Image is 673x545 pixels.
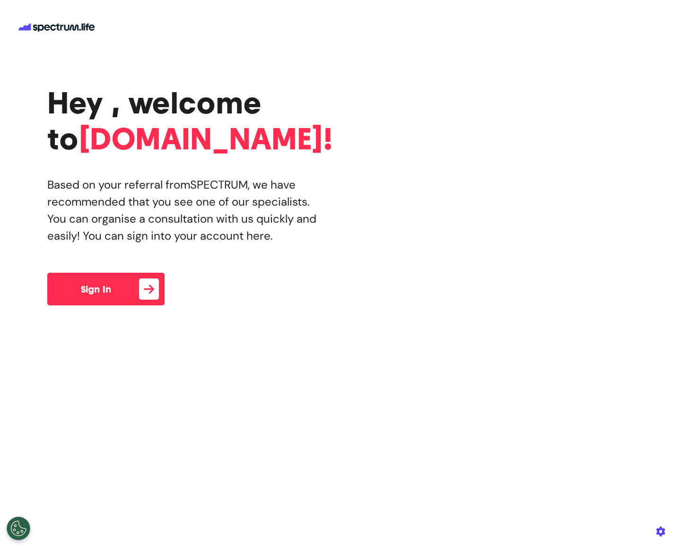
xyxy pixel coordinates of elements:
[190,177,248,192] span: spectrum
[47,210,341,244] p: You can organise a consultation with us quickly and easily! You can sign into your account here.
[7,517,30,540] button: Open Preferences
[17,19,96,36] img: company logo
[47,176,341,210] p: Based on your referral from , we have recommended that you see one of our specialists.
[79,121,333,157] span: [DOMAIN_NAME]!
[81,285,111,294] span: Sign In
[47,85,369,158] h1: Hey , welcome to
[47,273,165,305] button: Sign In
